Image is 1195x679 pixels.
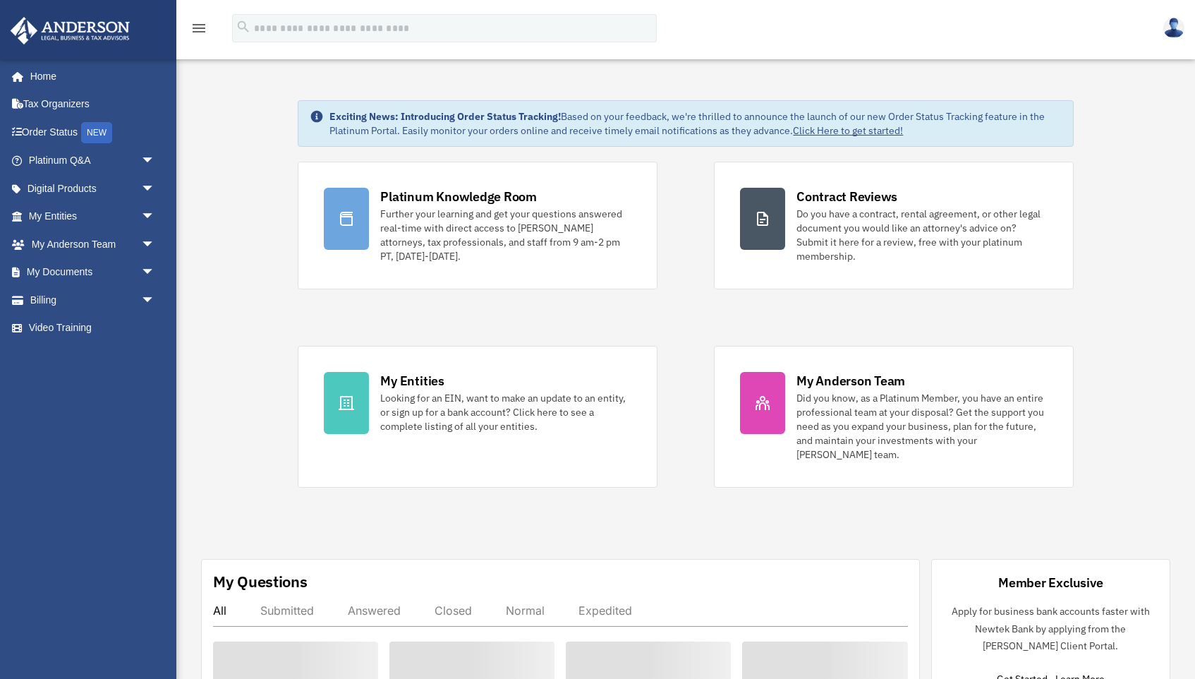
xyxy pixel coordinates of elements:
a: My Entities Looking for an EIN, want to make an update to an entity, or sign up for a bank accoun... [298,346,657,488]
a: Digital Productsarrow_drop_down [10,174,176,203]
a: Tax Organizers [10,90,176,119]
a: My Entitiesarrow_drop_down [10,203,176,231]
i: search [236,19,251,35]
div: Platinum Knowledge Room [380,188,537,205]
a: Billingarrow_drop_down [10,286,176,314]
a: Platinum Knowledge Room Further your learning and get your questions answered real-time with dire... [298,162,657,289]
span: arrow_drop_down [141,258,169,287]
span: arrow_drop_down [141,147,169,176]
div: My Questions [213,571,308,592]
span: arrow_drop_down [141,174,169,203]
div: Based on your feedback, we're thrilled to announce the launch of our new Order Status Tracking fe... [329,109,1061,138]
a: My Documentsarrow_drop_down [10,258,176,287]
div: My Anderson Team [796,372,905,390]
a: My Anderson Team Did you know, as a Platinum Member, you have an entire professional team at your... [714,346,1074,488]
div: Submitted [260,603,314,618]
div: Further your learning and get your questions answered real-time with direct access to [PERSON_NAM... [380,207,631,263]
span: arrow_drop_down [141,203,169,232]
div: Answered [348,603,401,618]
div: Member Exclusive [998,574,1103,591]
div: Closed [435,603,472,618]
i: menu [190,20,207,37]
span: arrow_drop_down [141,230,169,259]
img: User Pic [1163,18,1184,38]
div: NEW [81,122,112,143]
a: My Anderson Teamarrow_drop_down [10,230,176,258]
div: Did you know, as a Platinum Member, you have an entire professional team at your disposal? Get th... [796,391,1048,462]
p: Apply for business bank accounts faster with Newtek Bank by applying from the [PERSON_NAME] Clien... [943,603,1159,655]
div: All [213,603,226,618]
div: Expedited [578,603,632,618]
span: arrow_drop_down [141,286,169,315]
div: Contract Reviews [796,188,897,205]
a: Click Here to get started! [793,124,903,137]
img: Anderson Advisors Platinum Portal [6,17,134,44]
strong: Exciting News: Introducing Order Status Tracking! [329,110,561,123]
a: Order StatusNEW [10,118,176,147]
div: Normal [506,603,545,618]
a: Platinum Q&Aarrow_drop_down [10,147,176,175]
a: Home [10,62,169,90]
a: Video Training [10,314,176,342]
a: menu [190,25,207,37]
div: Looking for an EIN, want to make an update to an entity, or sign up for a bank account? Click her... [380,391,631,433]
div: Do you have a contract, rental agreement, or other legal document you would like an attorney's ad... [796,207,1048,263]
div: My Entities [380,372,444,390]
a: Contract Reviews Do you have a contract, rental agreement, or other legal document you would like... [714,162,1074,289]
